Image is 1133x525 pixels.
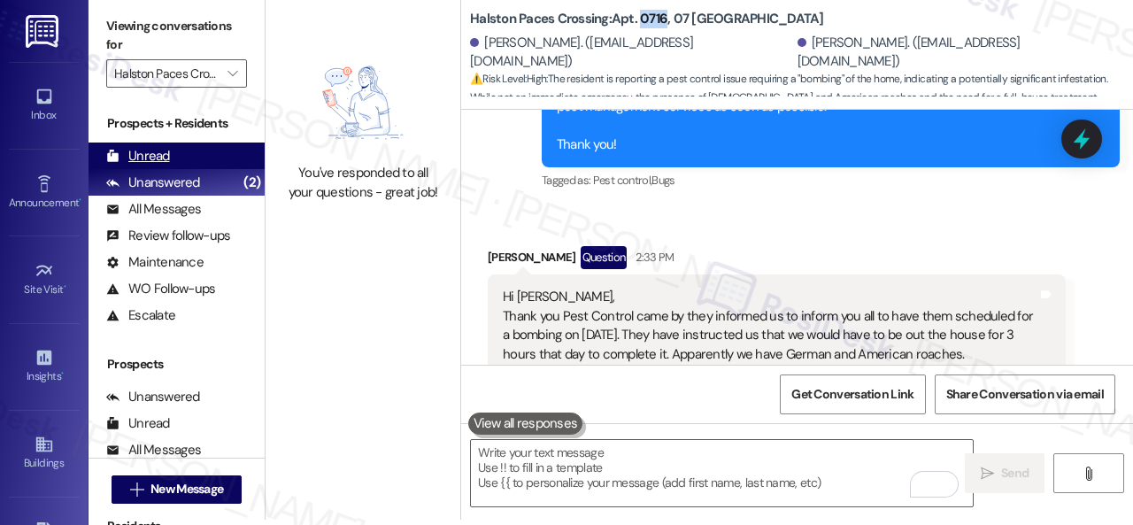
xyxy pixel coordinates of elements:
[981,467,994,481] i: 
[470,34,793,72] div: [PERSON_NAME]. ([EMAIL_ADDRESS][DOMAIN_NAME])
[9,81,80,129] a: Inbox
[130,483,143,497] i: 
[780,374,925,414] button: Get Conversation Link
[557,78,1091,154] div: Hello [PERSON_NAME]! The site team stated that they are working with pest control to provide pest...
[106,306,175,325] div: Escalate
[26,15,62,48] img: ResiDesk Logo
[114,59,219,88] input: All communities
[791,385,913,404] span: Get Conversation Link
[106,253,204,272] div: Maintenance
[293,50,433,156] img: empty-state
[79,194,81,206] span: •
[1001,464,1029,483] span: Send
[106,414,170,433] div: Unread
[798,34,1121,72] div: [PERSON_NAME]. ([EMAIL_ADDRESS][DOMAIN_NAME])
[9,429,80,477] a: Buildings
[9,256,80,304] a: Site Visit •
[106,200,201,219] div: All Messages
[106,388,200,406] div: Unanswered
[106,12,247,59] label: Viewing conversations for
[106,174,200,192] div: Unanswered
[1082,467,1095,481] i: 
[503,288,1037,364] div: Hi [PERSON_NAME], Thank you Pest Control came by they informed us to inform you all to have them ...
[227,66,237,81] i: 
[631,248,674,266] div: 2:33 PM
[965,453,1044,493] button: Send
[946,385,1104,404] span: Share Conversation via email
[651,173,674,188] span: Bugs
[239,169,265,197] div: (2)
[64,281,66,293] span: •
[89,355,265,374] div: Prospects
[106,147,170,166] div: Unread
[285,164,441,202] div: You've responded to all your questions - great job!
[581,246,628,268] div: Question
[470,72,546,86] strong: ⚠️ Risk Level: High
[935,374,1115,414] button: Share Conversation via email
[112,475,243,504] button: New Message
[150,480,223,498] span: New Message
[106,441,201,459] div: All Messages
[542,167,1120,193] div: Tagged as:
[9,343,80,390] a: Insights •
[89,114,265,133] div: Prospects + Residents
[470,70,1133,127] span: : The resident is reporting a pest control issue requiring a "bombing" of the home, indicating a ...
[470,10,824,28] b: Halston Paces Crossing: Apt. 0716, 07 [GEOGRAPHIC_DATA]
[471,440,973,506] textarea: To enrich screen reader interactions, please activate Accessibility in Grammarly extension settings
[488,246,1066,274] div: [PERSON_NAME]
[61,367,64,380] span: •
[593,173,652,188] span: Pest control ,
[106,227,230,245] div: Review follow-ups
[106,280,215,298] div: WO Follow-ups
